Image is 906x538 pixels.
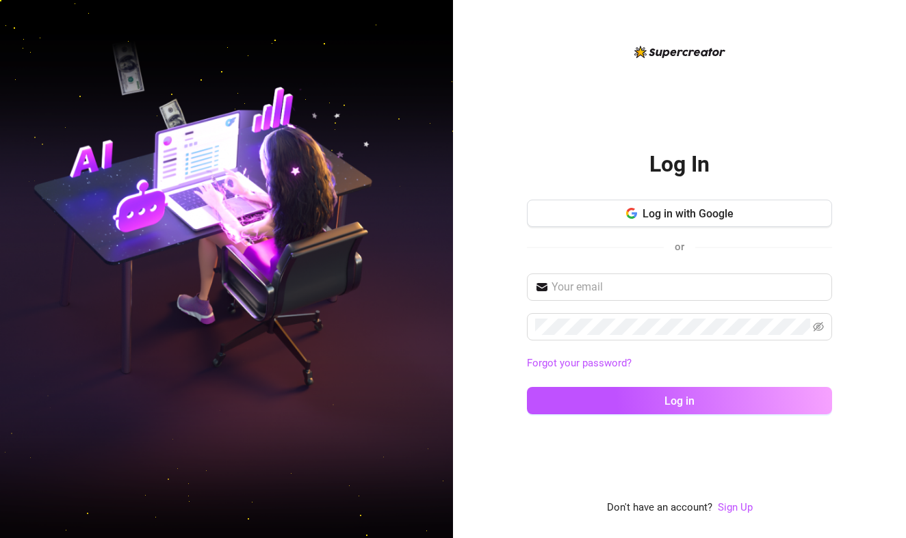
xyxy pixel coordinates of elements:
[634,46,725,58] img: logo-BBDzfeDw.svg
[718,501,753,513] a: Sign Up
[527,355,832,372] a: Forgot your password?
[675,241,684,253] span: or
[664,394,695,407] span: Log in
[813,321,824,332] span: eye-invisible
[607,500,712,516] span: Don't have an account?
[649,150,710,178] h2: Log In
[552,279,824,295] input: Your email
[643,207,734,220] span: Log in with Google
[718,500,753,516] a: Sign Up
[527,387,832,414] button: Log in
[527,357,632,369] a: Forgot your password?
[527,200,832,227] button: Log in with Google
